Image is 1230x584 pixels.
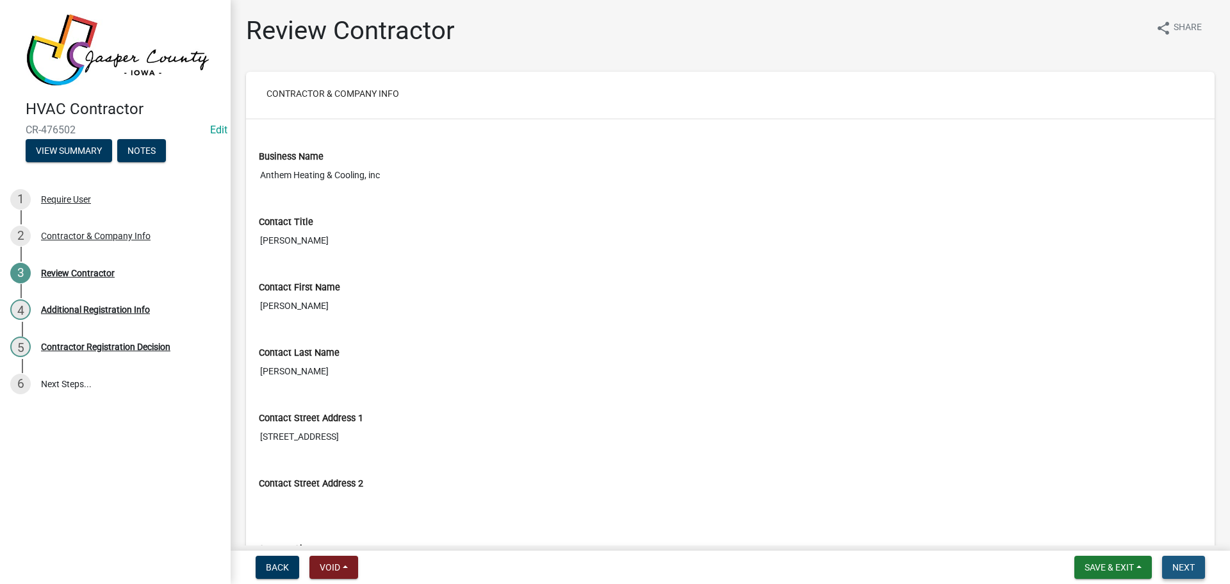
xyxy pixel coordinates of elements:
wm-modal-confirm: Edit Application Number [210,124,227,136]
div: Require User [41,195,91,204]
label: Business Name [259,153,324,162]
wm-modal-confirm: Notes [117,146,166,156]
a: Edit [210,124,227,136]
div: Review Contractor [41,269,115,278]
wm-modal-confirm: Summary [26,146,112,156]
label: Contact Street Address 1 [259,414,363,423]
span: Back [266,562,289,572]
button: Void [309,556,358,579]
div: 2 [10,226,31,246]
button: Contractor & Company Info [256,82,409,105]
button: Back [256,556,299,579]
label: Contact First Name [259,283,340,292]
button: Next [1162,556,1205,579]
i: share [1156,21,1171,36]
div: 6 [10,374,31,394]
h1: Review Contractor [246,15,455,46]
label: Contact City [259,545,310,554]
button: Notes [117,139,166,162]
h4: HVAC Contractor [26,100,220,119]
div: 5 [10,337,31,357]
label: Contact Last Name [259,349,340,358]
span: CR-476502 [26,124,205,136]
span: Void [320,562,340,572]
div: Contractor & Company Info [41,231,151,240]
button: View Summary [26,139,112,162]
button: Save & Exit [1074,556,1152,579]
img: Jasper County, Iowa [26,13,210,87]
label: Contact Title [259,218,313,227]
div: 3 [10,263,31,283]
span: Next [1172,562,1195,572]
button: shareShare [1145,15,1212,40]
div: 1 [10,189,31,210]
div: Contractor Registration Decision [41,342,170,351]
div: 4 [10,299,31,320]
span: Save & Exit [1085,562,1134,572]
div: Additional Registration Info [41,305,150,314]
label: Contact Street Address 2 [259,480,363,488]
span: Share [1174,21,1202,36]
